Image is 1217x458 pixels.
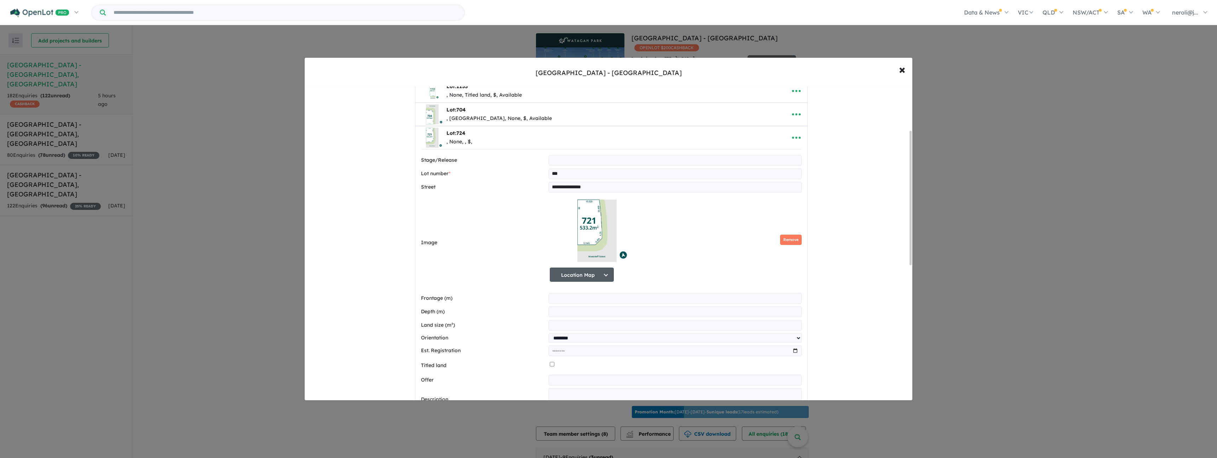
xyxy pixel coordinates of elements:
label: Frontage (m) [421,294,546,303]
img: Watagan%20Park%20Estate%20-%20Cooranbong%20-%20Lot%20704___1756363863.png [421,103,444,126]
span: neroli@j... [1172,9,1198,16]
img: Openlot PRO Logo White [10,8,69,17]
img: tAAAAAElFTkSuQmCC [421,126,444,149]
label: Titled land [421,361,547,370]
button: Location Map [550,268,614,282]
label: Depth (m) [421,308,546,316]
label: Description [421,395,546,404]
b: Lot: [446,130,465,136]
b: Lot: [446,83,468,90]
div: , [GEOGRAPHIC_DATA], None, $, Available [446,114,552,123]
label: Land size (m²) [421,321,546,330]
img: tAAAAAElFTkSuQmCC [550,195,644,266]
input: Try estate name, suburb, builder or developer [107,5,463,20]
label: Street [421,183,546,191]
div: [GEOGRAPHIC_DATA] - [GEOGRAPHIC_DATA] [536,68,682,78]
label: Image [421,239,547,247]
div: , None, , $, [446,138,472,146]
b: Lot: [446,107,466,113]
span: 704 [456,107,466,113]
label: Orientation [421,334,546,342]
label: Offer [421,376,546,384]
span: 724 [456,130,465,136]
label: Est. Registration [421,347,546,355]
span: 1153 [456,83,468,90]
div: , None, Titled land, $, Available [446,91,522,99]
img: Watagan%20Park%20Estate%20-%20Cooranbong%20-%20Lot%201153___1755677927.jpg [421,80,444,102]
button: Remove [780,235,802,245]
span: × [899,62,905,77]
label: Stage/Release [421,156,546,165]
label: Lot number [421,170,546,178]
